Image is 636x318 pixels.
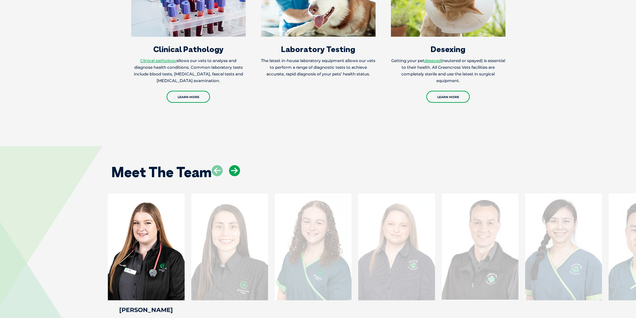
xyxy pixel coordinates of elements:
h3: Desexing [391,45,505,53]
h3: Laboratory Testing [261,45,376,53]
a: Clinical pathology [140,58,176,63]
a: Learn More [426,91,470,103]
h4: [PERSON_NAME] [108,307,185,313]
h3: Clinical Pathology [131,45,246,53]
a: Learn More [167,91,210,103]
h2: Meet The Team [111,165,212,179]
p: The latest in-house laboratory equipment allows our vets to perform a range of diagnostic tests t... [261,57,376,77]
p: allows our vets to analyse and diagnose health conditions. Common laboratory tests include blood ... [131,57,246,84]
a: desexed [424,58,441,63]
p: Getting your pet (neutered or spayed) is essential to their health. All Greencross Vets facilitie... [391,57,505,84]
